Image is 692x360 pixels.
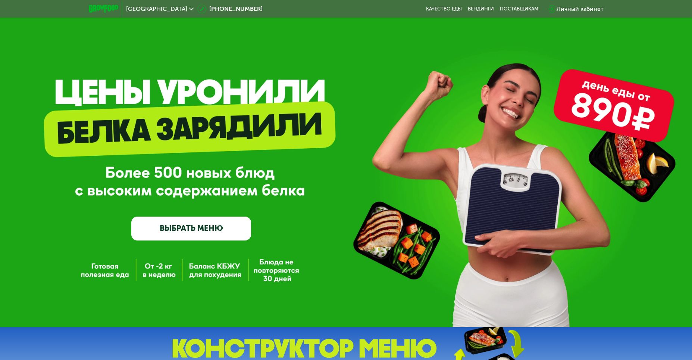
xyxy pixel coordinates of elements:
[197,4,263,13] a: [PHONE_NUMBER]
[557,4,604,13] div: Личный кабинет
[131,217,251,240] a: ВЫБРАТЬ МЕНЮ
[468,6,494,12] a: Вендинги
[500,6,538,12] div: поставщикам
[126,6,187,12] span: [GEOGRAPHIC_DATA]
[426,6,462,12] a: Качество еды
